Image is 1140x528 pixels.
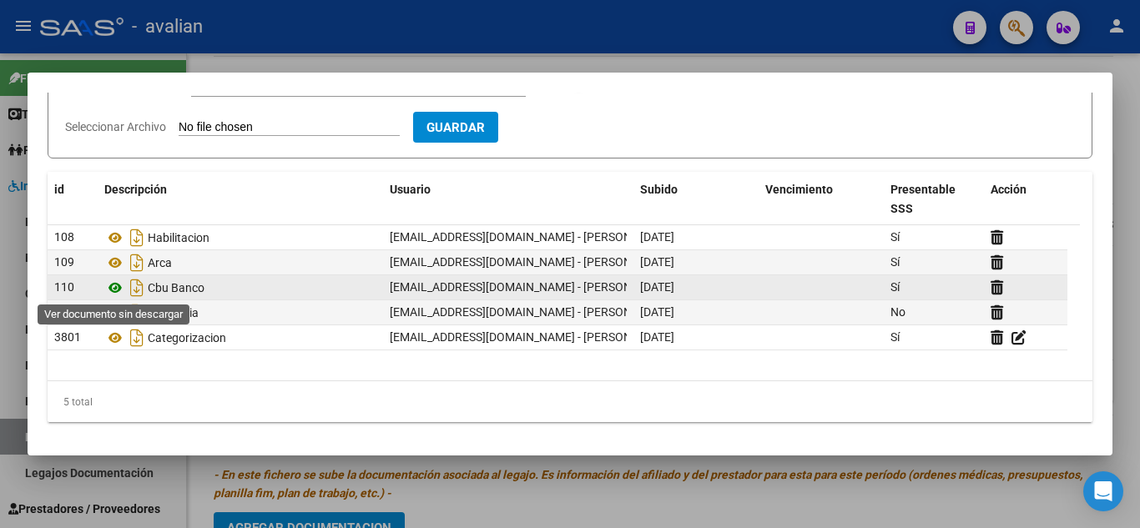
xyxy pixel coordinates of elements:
span: [EMAIL_ADDRESS][DOMAIN_NAME] - [PERSON_NAME] [390,305,673,319]
datatable-header-cell: Descripción [98,172,383,227]
i: Descargar documento [126,274,148,301]
span: [DATE] [640,255,674,269]
span: Subido [640,183,678,196]
span: Usuario [390,183,431,196]
span: Descripción [104,183,167,196]
span: [EMAIL_ADDRESS][DOMAIN_NAME] - [PERSON_NAME] [390,230,673,244]
span: 2482 [54,305,81,319]
span: [DATE] [640,280,674,294]
i: Descargar documento [126,299,148,326]
span: 3801 [54,330,81,344]
span: id [54,183,64,196]
span: No [890,305,905,319]
span: [EMAIL_ADDRESS][DOMAIN_NAME] - [PERSON_NAME] [390,330,673,344]
button: Guardar [413,112,498,143]
span: Acción [991,183,1027,196]
div: 5 total [48,381,1092,423]
span: Categoria [148,306,199,319]
datatable-header-cell: Acción [984,172,1067,227]
i: Descargar documento [126,249,148,276]
span: Cbu Banco [148,281,204,294]
datatable-header-cell: Subido [633,172,759,227]
span: Categorizacion [148,331,226,344]
span: 109 [54,255,74,269]
span: [DATE] [640,330,674,344]
span: [DATE] [640,305,674,319]
datatable-header-cell: Vencimiento [759,172,884,227]
span: [EMAIL_ADDRESS][DOMAIN_NAME] - [PERSON_NAME] [390,255,673,269]
span: [EMAIL_ADDRESS][DOMAIN_NAME] - [PERSON_NAME] [390,280,673,294]
span: Sí [890,330,900,344]
i: Descargar documento [126,224,148,251]
i: Descargar documento [126,324,148,351]
span: 108 [54,230,74,244]
span: Sí [890,280,900,294]
span: Vencimiento [765,183,833,196]
span: Presentable SSS [890,183,956,215]
span: Seleccionar Archivo [65,120,166,133]
span: 110 [54,280,74,294]
datatable-header-cell: id [48,172,98,227]
div: Open Intercom Messenger [1083,471,1123,511]
datatable-header-cell: Usuario [383,172,633,227]
span: Sí [890,230,900,244]
span: Arca [148,256,172,269]
datatable-header-cell: Presentable SSS [884,172,984,227]
span: Habilitacion [148,231,209,244]
span: [DATE] [640,230,674,244]
span: Guardar [426,120,485,135]
span: Sí [890,255,900,269]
